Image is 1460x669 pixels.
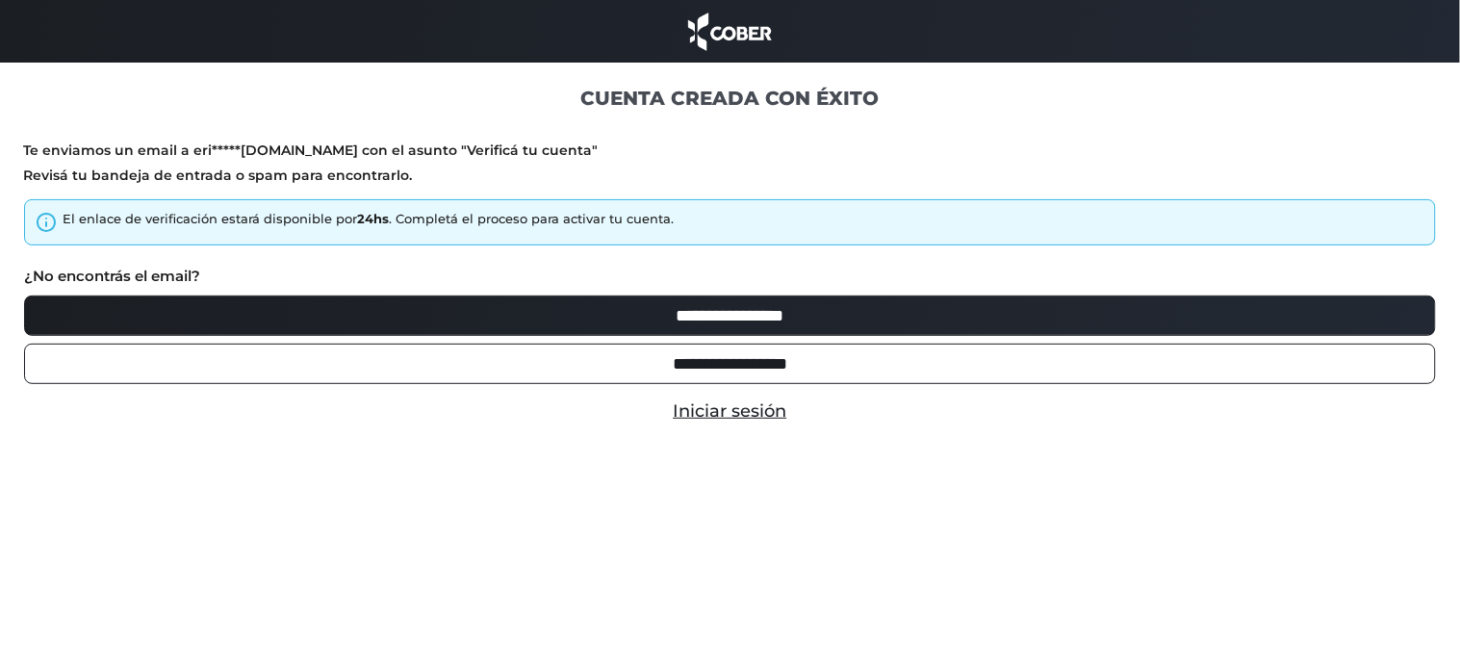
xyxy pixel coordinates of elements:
[23,167,1437,185] p: Revisá tu bandeja de entrada o spam para encontrarlo.
[683,10,778,53] img: cober_marca.png
[23,142,1437,160] p: Te enviamos un email a eri*****[DOMAIN_NAME] con el asunto "Verificá tu cuenta"
[674,400,787,422] a: Iniciar sesión
[357,211,389,226] strong: 24hs
[23,86,1437,111] h1: CUENTA CREADA CON ÉXITO
[24,266,200,288] label: ¿No encontrás el email?
[63,210,674,229] div: El enlace de verificación estará disponible por . Completá el proceso para activar tu cuenta.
